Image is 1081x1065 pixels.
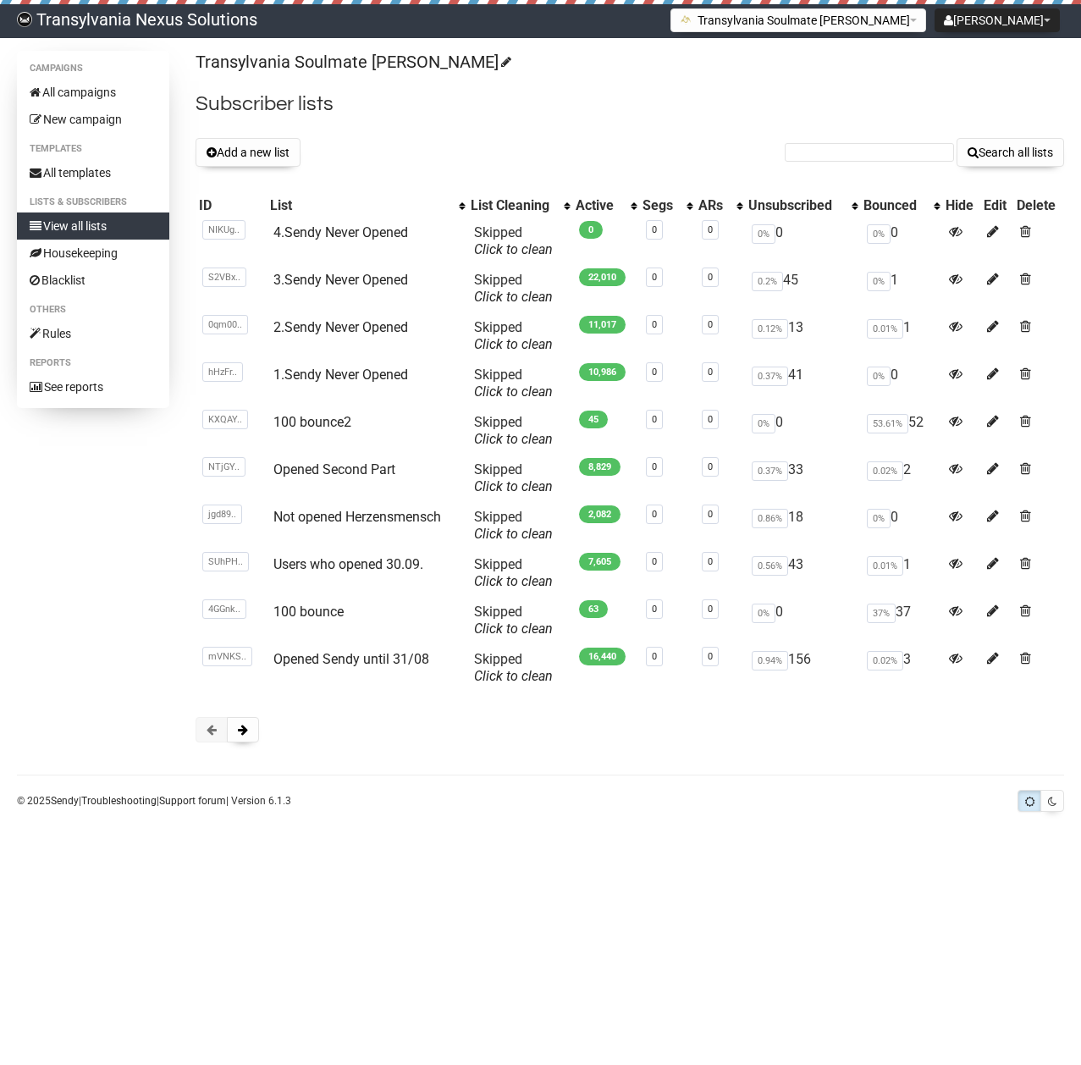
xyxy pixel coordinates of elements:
th: List Cleaning: No sort applied, activate to apply an ascending sort [467,194,572,218]
span: 0% [867,272,891,291]
td: 18 [745,502,860,549]
a: 0 [708,367,713,378]
a: Support forum [159,795,226,807]
td: 0 [745,407,860,455]
span: S2VBx.. [202,268,246,287]
a: 0 [652,651,657,662]
span: 0.02% [867,651,903,670]
span: Skipped [474,604,553,637]
a: Housekeeping [17,240,169,267]
span: 0% [867,509,891,528]
a: Blacklist [17,267,169,294]
td: 0 [745,597,860,644]
span: 0.86% [752,509,788,528]
a: 0 [652,414,657,425]
a: Not opened Herzensmensch [273,509,441,525]
td: 52 [860,407,941,455]
div: List Cleaning [471,197,555,214]
td: 0 [860,502,941,549]
span: 63 [579,600,608,618]
span: 16,440 [579,648,626,665]
button: Search all lists [957,138,1064,167]
a: Troubleshooting [81,795,157,807]
a: 0 [708,461,713,472]
li: Others [17,300,169,320]
a: Transylvania Soulmate [PERSON_NAME] [196,52,509,72]
th: Active: No sort applied, activate to apply an ascending sort [572,194,639,218]
span: Skipped [474,461,553,494]
span: SUhPH.. [202,552,249,571]
td: 37 [860,597,941,644]
span: 0.94% [752,651,788,670]
span: Skipped [474,367,553,400]
a: 4.Sendy Never Opened [273,224,408,240]
span: Skipped [474,509,553,542]
div: ID [199,197,262,214]
a: Click to clean [474,241,553,257]
span: KXQAY.. [202,410,248,429]
td: 0 [860,218,941,265]
a: New campaign [17,106,169,133]
div: List [270,197,450,214]
div: Edit [984,197,1010,214]
span: 0.01% [867,556,903,576]
span: jgd89.. [202,505,242,524]
a: Click to clean [474,431,553,447]
td: 0 [860,360,941,407]
a: 3.Sendy Never Opened [273,272,408,288]
a: 0 [652,509,657,520]
span: hHzFr.. [202,362,243,382]
span: 0qm00.. [202,315,248,334]
th: ID: No sort applied, sorting is disabled [196,194,266,218]
a: 0 [652,556,657,567]
a: Rules [17,320,169,347]
a: Click to clean [474,336,553,352]
a: 0 [708,651,713,662]
p: © 2025 | | | Version 6.1.3 [17,792,291,810]
span: Skipped [474,651,553,684]
a: Sendy [51,795,79,807]
span: 0.37% [752,461,788,481]
div: Delete [1017,197,1061,214]
td: 0 [745,218,860,265]
td: 43 [745,549,860,597]
a: 0 [652,461,657,472]
li: Templates [17,139,169,159]
a: Click to clean [474,478,553,494]
a: 0 [652,224,657,235]
li: Campaigns [17,58,169,79]
button: Add a new list [196,138,301,167]
th: Segs: No sort applied, activate to apply an ascending sort [639,194,696,218]
a: Click to clean [474,289,553,305]
span: 0.01% [867,319,903,339]
a: See reports [17,373,169,400]
td: 3 [860,644,941,692]
th: List: No sort applied, activate to apply an ascending sort [267,194,467,218]
button: [PERSON_NAME] [935,8,1060,32]
a: Click to clean [474,384,553,400]
li: Lists & subscribers [17,192,169,212]
a: 0 [652,604,657,615]
td: 41 [745,360,860,407]
span: Skipped [474,556,553,589]
th: Edit: No sort applied, sorting is disabled [980,194,1013,218]
span: 37% [867,604,896,623]
span: 0.2% [752,272,783,291]
th: ARs: No sort applied, activate to apply an ascending sort [695,194,745,218]
span: NTjGY.. [202,457,245,477]
span: 0.56% [752,556,788,576]
div: Hide [946,197,977,214]
a: 1.Sendy Never Opened [273,367,408,383]
span: 0% [867,367,891,386]
span: 0.37% [752,367,788,386]
span: 0% [867,224,891,244]
a: All templates [17,159,169,186]
a: Click to clean [474,668,553,684]
a: 2.Sendy Never Opened [273,319,408,335]
img: 1.png [680,13,693,26]
span: mVNKS.. [202,647,252,666]
span: 0% [752,414,775,433]
span: 22,010 [579,268,626,286]
a: 0 [708,556,713,567]
a: Opened Sendy until 31/08 [273,651,429,667]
